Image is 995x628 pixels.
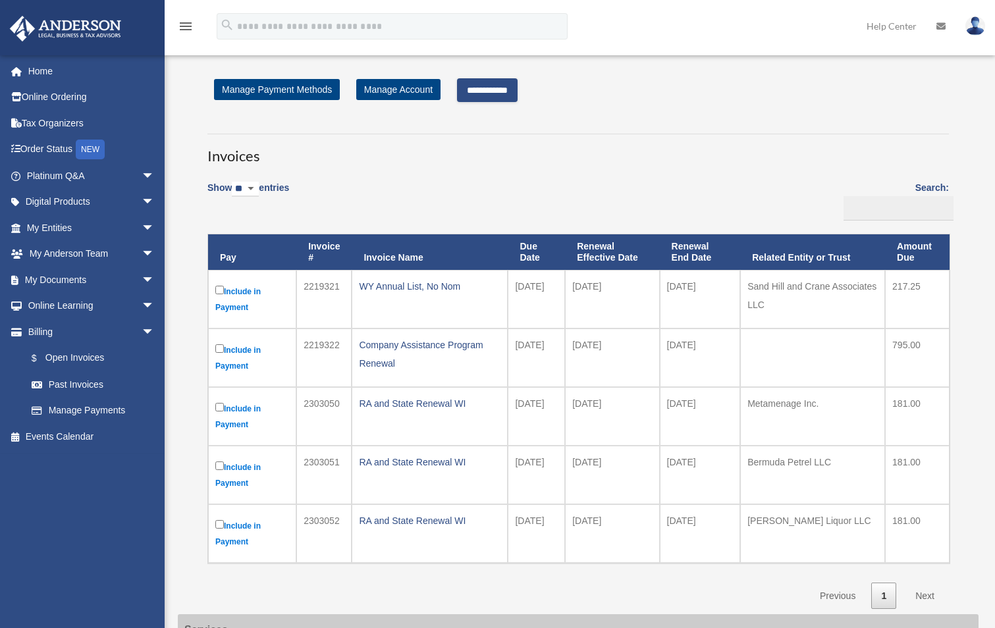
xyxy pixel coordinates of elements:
[9,136,175,163] a: Order StatusNEW
[142,241,168,268] span: arrow_drop_down
[885,270,950,328] td: 217.25
[215,403,224,411] input: Include in Payment
[9,84,175,111] a: Online Ordering
[9,215,175,241] a: My Entitiesarrow_drop_down
[660,504,741,563] td: [DATE]
[359,511,500,530] div: RA and State Renewal WI
[207,134,949,167] h3: Invoices
[508,234,565,270] th: Due Date: activate to sort column ascending
[215,517,289,550] label: Include in Payment
[9,267,175,293] a: My Documentsarrow_drop_down
[214,79,340,100] a: Manage Payment Methods
[508,328,565,387] td: [DATE]
[885,446,950,504] td: 181.00
[508,387,565,446] td: [DATE]
[9,58,175,84] a: Home
[18,371,168,398] a: Past Invoices
[215,520,224,529] input: Include in Payment
[208,234,296,270] th: Pay: activate to sort column descending
[9,163,175,189] a: Platinum Q&Aarrow_drop_down
[885,328,950,387] td: 795.00
[178,23,194,34] a: menu
[839,180,949,221] label: Search:
[508,446,565,504] td: [DATE]
[885,234,950,270] th: Amount Due: activate to sort column ascending
[565,270,659,328] td: [DATE]
[142,267,168,294] span: arrow_drop_down
[215,283,289,315] label: Include in Payment
[215,459,289,491] label: Include in Payment
[844,196,954,221] input: Search:
[565,504,659,563] td: [DATE]
[296,446,352,504] td: 2303051
[9,423,175,450] a: Events Calendar
[9,110,175,136] a: Tax Organizers
[296,234,352,270] th: Invoice #: activate to sort column ascending
[740,387,885,446] td: Metamenage Inc.
[356,79,441,100] a: Manage Account
[885,387,950,446] td: 181.00
[296,504,352,563] td: 2303052
[215,400,289,432] label: Include in Payment
[142,319,168,346] span: arrow_drop_down
[508,504,565,563] td: [DATE]
[660,446,741,504] td: [DATE]
[810,583,865,610] a: Previous
[296,387,352,446] td: 2303050
[18,398,168,424] a: Manage Payments
[740,446,885,504] td: Bermuda Petrel LLC
[296,328,352,387] td: 2219322
[660,328,741,387] td: [DATE]
[9,293,175,319] a: Online Learningarrow_drop_down
[215,342,289,374] label: Include in Payment
[215,461,224,470] input: Include in Payment
[9,241,175,267] a: My Anderson Teamarrow_drop_down
[565,328,659,387] td: [DATE]
[142,293,168,320] span: arrow_drop_down
[142,215,168,242] span: arrow_drop_down
[6,16,125,41] img: Anderson Advisors Platinum Portal
[740,270,885,328] td: Sand Hill and Crane Associates LLC
[885,504,950,563] td: 181.00
[359,394,500,413] div: RA and State Renewal WI
[352,234,508,270] th: Invoice Name: activate to sort column ascending
[9,319,168,345] a: Billingarrow_drop_down
[296,270,352,328] td: 2219321
[660,234,741,270] th: Renewal End Date: activate to sort column ascending
[76,140,105,159] div: NEW
[215,286,224,294] input: Include in Payment
[359,277,500,296] div: WY Annual List, No Nom
[232,182,259,197] select: Showentries
[9,189,175,215] a: Digital Productsarrow_drop_down
[178,18,194,34] i: menu
[359,336,500,373] div: Company Assistance Program Renewal
[565,234,659,270] th: Renewal Effective Date: activate to sort column ascending
[39,350,45,367] span: $
[359,453,500,471] div: RA and State Renewal WI
[508,270,565,328] td: [DATE]
[215,344,224,353] input: Include in Payment
[142,163,168,190] span: arrow_drop_down
[18,345,161,372] a: $Open Invoices
[660,387,741,446] td: [DATE]
[565,446,659,504] td: [DATE]
[740,234,885,270] th: Related Entity or Trust: activate to sort column ascending
[660,270,741,328] td: [DATE]
[965,16,985,36] img: User Pic
[220,18,234,32] i: search
[207,180,289,210] label: Show entries
[565,387,659,446] td: [DATE]
[740,504,885,563] td: [PERSON_NAME] Liquor LLC
[142,189,168,216] span: arrow_drop_down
